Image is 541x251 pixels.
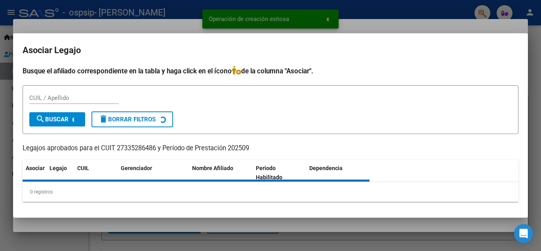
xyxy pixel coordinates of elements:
[50,165,67,171] span: Legajo
[99,116,156,123] span: Borrar Filtros
[253,160,306,186] datatable-header-cell: Periodo Habilitado
[99,114,108,124] mat-icon: delete
[192,165,233,171] span: Nombre Afiliado
[77,165,89,171] span: CUIL
[306,160,370,186] datatable-header-cell: Dependencia
[36,114,45,124] mat-icon: search
[309,165,343,171] span: Dependencia
[118,160,189,186] datatable-header-cell: Gerenciador
[26,165,45,171] span: Asociar
[29,112,85,126] button: Buscar
[23,144,518,153] p: Legajos aprobados para el CUIT 27335286486 y Período de Prestación 202509
[23,182,518,202] div: 0 registros
[189,160,253,186] datatable-header-cell: Nombre Afiliado
[23,43,518,58] h2: Asociar Legajo
[514,224,533,243] div: Open Intercom Messenger
[256,165,282,180] span: Periodo Habilitado
[23,66,518,76] h4: Busque el afiliado correspondiente en la tabla y haga click en el ícono de la columna "Asociar".
[91,111,173,127] button: Borrar Filtros
[23,160,46,186] datatable-header-cell: Asociar
[46,160,74,186] datatable-header-cell: Legajo
[36,116,69,123] span: Buscar
[74,160,118,186] datatable-header-cell: CUIL
[121,165,152,171] span: Gerenciador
